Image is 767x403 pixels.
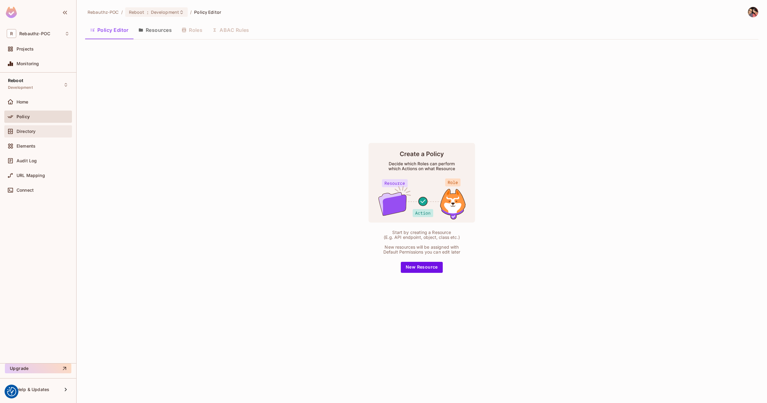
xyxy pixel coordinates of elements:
span: Development [151,9,179,15]
img: SReyMgAAAABJRU5ErkJggg== [6,7,17,18]
span: Directory [17,129,36,134]
span: Projects [17,47,34,51]
span: Policy [17,114,30,119]
span: Workspace: Rebauthz-POC [19,31,50,36]
span: R [7,29,16,38]
span: Reboot [8,78,23,83]
span: Elements [17,144,36,149]
div: New resources will be assigned with Default Permissions you can edit later [381,245,463,254]
span: URL Mapping [17,173,45,178]
img: Revisit consent button [7,387,16,396]
span: : [147,10,149,15]
img: Ivan Silva [748,7,758,17]
button: Resources [133,22,177,38]
span: Monitoring [17,61,39,66]
li: / [121,9,123,15]
button: New Resource [401,262,443,273]
span: Connect [17,188,34,193]
li: / [190,9,192,15]
div: Start by creating a Resource (E.g. API endpoint, object, class etc.) [381,230,463,240]
button: Upgrade [5,363,71,373]
span: Reboot [129,9,145,15]
span: Policy Editor [194,9,221,15]
span: Home [17,100,28,104]
button: Policy Editor [85,22,133,38]
span: Audit Log [17,158,37,163]
span: the active workspace [88,9,119,15]
span: Development [8,85,33,90]
span: Help & Updates [17,387,49,392]
button: Consent Preferences [7,387,16,396]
